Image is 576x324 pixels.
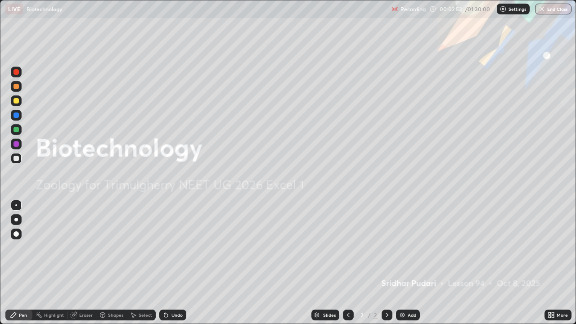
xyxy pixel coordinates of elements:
p: Settings [508,7,526,11]
div: Add [408,313,416,317]
div: Highlight [44,313,64,317]
img: recording.375f2c34.svg [391,5,399,13]
div: / [368,312,371,318]
img: add-slide-button [399,311,406,319]
div: 2 [373,311,378,319]
div: Shapes [108,313,123,317]
img: class-settings-icons [499,5,507,13]
div: 2 [357,312,366,318]
p: Recording [400,6,426,13]
button: End Class [535,4,571,14]
img: end-class-cross [538,5,545,13]
p: Biotechnology [27,5,62,13]
div: Slides [323,313,336,317]
div: Select [139,313,152,317]
div: Eraser [79,313,93,317]
div: Undo [171,313,183,317]
div: Pen [19,313,27,317]
p: LIVE [8,5,20,13]
div: More [557,313,568,317]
